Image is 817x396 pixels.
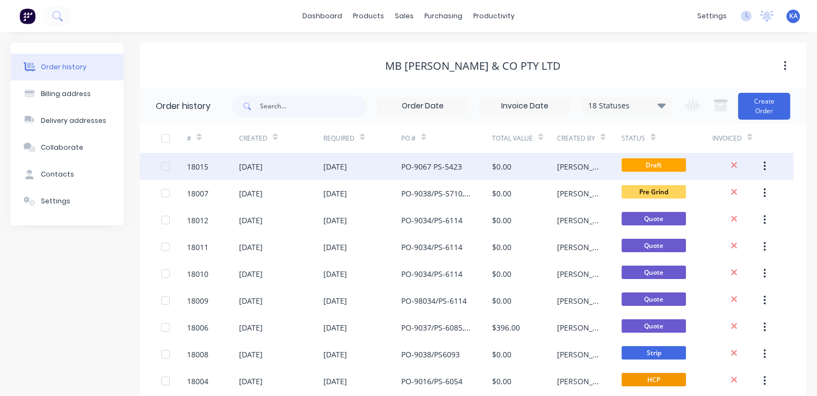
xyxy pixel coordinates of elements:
div: $0.00 [492,295,511,306]
div: [DATE] [239,188,263,199]
div: 18004 [187,376,208,387]
span: Quote [621,266,686,279]
div: MB [PERSON_NAME] & Co Pty Ltd [385,60,561,72]
div: Created By [557,123,622,153]
span: Strip [621,346,686,360]
button: Contacts [11,161,124,188]
div: PO-9067 PS-5423 [401,161,462,172]
div: 18008 [187,349,208,360]
div: [DATE] [239,241,263,253]
div: [DATE] [239,161,263,172]
div: PO-9038/PS-5710, PS5711 [401,188,471,199]
div: [DATE] [239,376,263,387]
div: $396.00 [492,322,520,333]
button: Collaborate [11,134,124,161]
div: Total Value [492,123,557,153]
div: 18 Statuses [582,100,672,112]
div: PO-98034/PS-6114 [401,295,467,306]
div: [DATE] [323,241,347,253]
div: $0.00 [492,161,511,172]
div: PO-9034/PS-6114 [401,268,462,280]
span: KA [789,11,798,21]
input: Search... [260,96,366,117]
div: $0.00 [492,268,511,280]
button: Settings [11,188,124,215]
div: 18010 [187,268,208,280]
input: Order Date [378,98,468,114]
div: [PERSON_NAME] [557,376,601,387]
div: [PERSON_NAME] [557,268,601,280]
div: Collaborate [41,143,83,152]
div: [DATE] [239,322,263,333]
span: Quote [621,212,686,225]
div: 18006 [187,322,208,333]
div: Delivery addresses [41,116,106,126]
span: Pre Grind [621,185,686,199]
span: Draft [621,158,686,172]
div: Invoiced [712,123,764,153]
div: [DATE] [239,349,263,360]
div: [PERSON_NAME] [557,161,601,172]
div: 18012 [187,215,208,226]
div: $0.00 [492,215,511,226]
div: purchasing [419,8,468,24]
div: Created [239,123,323,153]
button: Order history [11,54,124,80]
div: [DATE] [239,295,263,306]
div: [DATE] [323,215,347,226]
div: PO-9034/PS-6114 [401,215,462,226]
div: [DATE] [323,295,347,306]
div: Total Value [492,134,533,143]
div: productivity [468,8,520,24]
button: Billing address [11,80,124,107]
div: 18007 [187,188,208,199]
div: products [348,8,389,24]
div: [DATE] [323,322,347,333]
div: Invoiced [712,134,742,143]
div: Created By [557,134,595,143]
div: PO # [401,123,492,153]
div: $0.00 [492,188,511,199]
div: [PERSON_NAME] [557,295,601,306]
div: Order history [41,62,86,72]
div: [DATE] [323,161,347,172]
div: # [187,123,239,153]
div: [DATE] [323,376,347,387]
div: 18011 [187,241,208,253]
div: Status [621,123,712,153]
span: Quote [621,239,686,252]
div: Required [323,134,355,143]
div: $0.00 [492,376,511,387]
div: sales [389,8,419,24]
div: PO-9034/PS-6114 [401,241,462,253]
input: Invoice Date [480,98,570,114]
div: PO-9038/PS6093 [401,349,460,360]
div: 18009 [187,295,208,306]
div: PO-9037/PS-6085, 6086, 6087 [401,322,471,333]
div: [PERSON_NAME] [557,322,601,333]
div: Status [621,134,645,143]
span: Quote [621,319,686,333]
button: Create Order [738,93,790,120]
div: Created [239,134,267,143]
div: Required [323,123,401,153]
a: dashboard [297,8,348,24]
div: [PERSON_NAME] [557,215,601,226]
div: [PERSON_NAME] [557,349,601,360]
div: Settings [41,196,70,206]
img: Factory [19,8,35,24]
div: Order history [156,100,211,113]
div: # [187,134,191,143]
div: 18015 [187,161,208,172]
div: [PERSON_NAME] [557,241,601,253]
div: [DATE] [239,268,263,280]
div: PO-9016/PS-6054 [401,376,462,387]
div: [DATE] [323,188,347,199]
div: [DATE] [323,268,347,280]
div: [DATE] [239,215,263,226]
span: HCP [621,373,686,386]
div: [PERSON_NAME] [557,188,601,199]
div: Billing address [41,89,91,99]
span: Quote [621,292,686,306]
div: Contacts [41,170,74,179]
